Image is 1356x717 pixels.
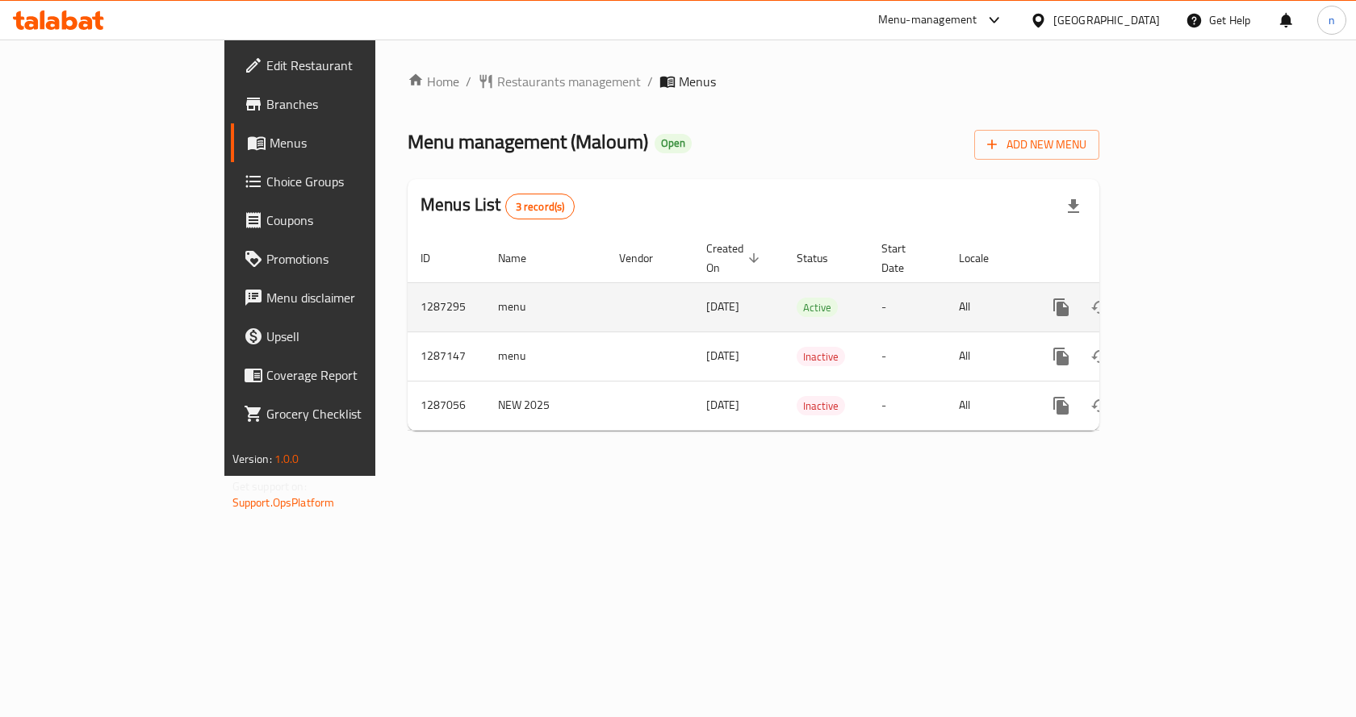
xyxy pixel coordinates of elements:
td: NEW 2025 [485,381,606,430]
li: / [647,72,653,91]
a: Choice Groups [231,162,451,201]
span: ID [421,248,451,268]
span: Menus [270,133,438,152]
a: Branches [231,85,451,123]
span: Choice Groups [266,172,438,191]
button: more [1042,386,1081,425]
th: Actions [1029,234,1210,283]
button: more [1042,337,1081,376]
span: Name [498,248,547,268]
span: Add New Menu [987,135,1086,155]
a: Coupons [231,201,451,240]
span: Promotions [266,249,438,269]
a: Menus [231,123,451,162]
div: [GEOGRAPHIC_DATA] [1053,11,1160,29]
table: enhanced table [408,234,1210,431]
a: Coverage Report [231,356,451,394]
button: more [1042,288,1081,327]
span: Vendor [619,248,674,268]
span: Menu disclaimer [266,288,438,307]
a: Promotions [231,240,451,278]
span: [DATE] [706,394,739,415]
div: Export file [1054,187,1093,226]
span: Active [797,298,838,317]
span: Menus [679,72,716,91]
span: Inactive [797,397,845,415]
a: Restaurants management [478,72,641,91]
span: [DATE] [706,296,739,317]
a: Edit Restaurant [231,46,451,85]
span: Menu management ( Maloum ) [408,123,648,160]
td: All [946,282,1029,331]
a: Grocery Checklist [231,394,451,433]
button: Add New Menu [974,130,1099,160]
span: Grocery Checklist [266,404,438,423]
span: Status [797,248,849,268]
span: Start Date [881,239,927,277]
div: Open [655,134,692,153]
div: Inactive [797,347,845,366]
span: Created On [706,239,764,277]
span: Coverage Report [266,365,438,385]
a: Upsell [231,317,451,356]
span: n [1329,11,1335,29]
nav: breadcrumb [408,72,1099,91]
span: Branches [266,94,438,114]
span: Coupons [266,211,438,230]
a: Support.OpsPlatform [232,492,335,513]
td: - [868,282,946,331]
span: Open [655,136,692,150]
a: Menu disclaimer [231,278,451,317]
td: menu [485,282,606,331]
span: Inactive [797,348,845,366]
td: All [946,381,1029,430]
div: Total records count [505,194,575,219]
button: Change Status [1081,386,1120,425]
span: 1.0.0 [274,448,299,469]
h2: Menus List [421,193,575,219]
span: [DATE] [706,345,739,366]
div: Inactive [797,396,845,415]
span: 3 record(s) [506,199,575,215]
td: - [868,381,946,430]
span: Edit Restaurant [266,56,438,75]
td: menu [485,331,606,381]
span: Get support on: [232,476,307,497]
button: Change Status [1081,337,1120,376]
span: Restaurants management [497,72,641,91]
span: Locale [959,248,1010,268]
td: All [946,331,1029,381]
li: / [466,72,471,91]
span: Upsell [266,327,438,346]
span: Version: [232,448,272,469]
td: - [868,331,946,381]
div: Menu-management [878,10,977,30]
